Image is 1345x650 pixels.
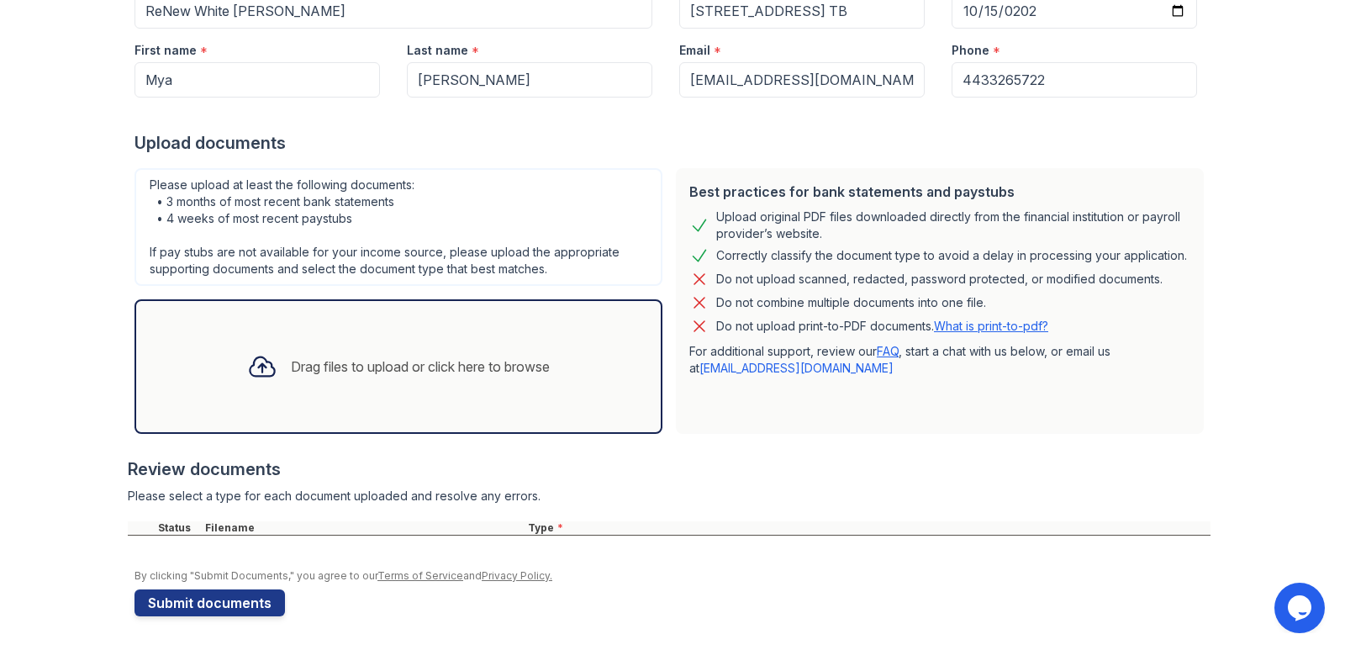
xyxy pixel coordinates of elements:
div: Do not combine multiple documents into one file. [716,293,986,313]
div: Please select a type for each document uploaded and resolve any errors. [128,488,1210,505]
div: Status [155,521,202,535]
a: FAQ [877,344,899,358]
div: Best practices for bank statements and paystubs [689,182,1190,202]
div: Upload documents [134,131,1210,155]
a: [EMAIL_ADDRESS][DOMAIN_NAME] [699,361,894,375]
label: First name [134,42,197,59]
label: Email [679,42,710,59]
label: Last name [407,42,468,59]
div: Please upload at least the following documents: • 3 months of most recent bank statements • 4 wee... [134,168,662,286]
div: Drag files to upload or click here to browse [291,357,550,377]
div: Type [525,521,1210,535]
div: By clicking "Submit Documents," you agree to our and [134,569,1210,583]
p: Do not upload print-to-PDF documents. [716,318,1048,335]
button: Submit documents [134,589,285,616]
a: Terms of Service [377,569,463,582]
p: For additional support, review our , start a chat with us below, or email us at [689,343,1190,377]
div: Do not upload scanned, redacted, password protected, or modified documents. [716,269,1163,289]
label: Phone [952,42,989,59]
div: Review documents [128,457,1210,481]
a: What is print-to-pdf? [934,319,1048,333]
iframe: chat widget [1274,583,1328,633]
div: Filename [202,521,525,535]
div: Correctly classify the document type to avoid a delay in processing your application. [716,246,1187,266]
div: Upload original PDF files downloaded directly from the financial institution or payroll provider’... [716,209,1190,242]
a: Privacy Policy. [482,569,552,582]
